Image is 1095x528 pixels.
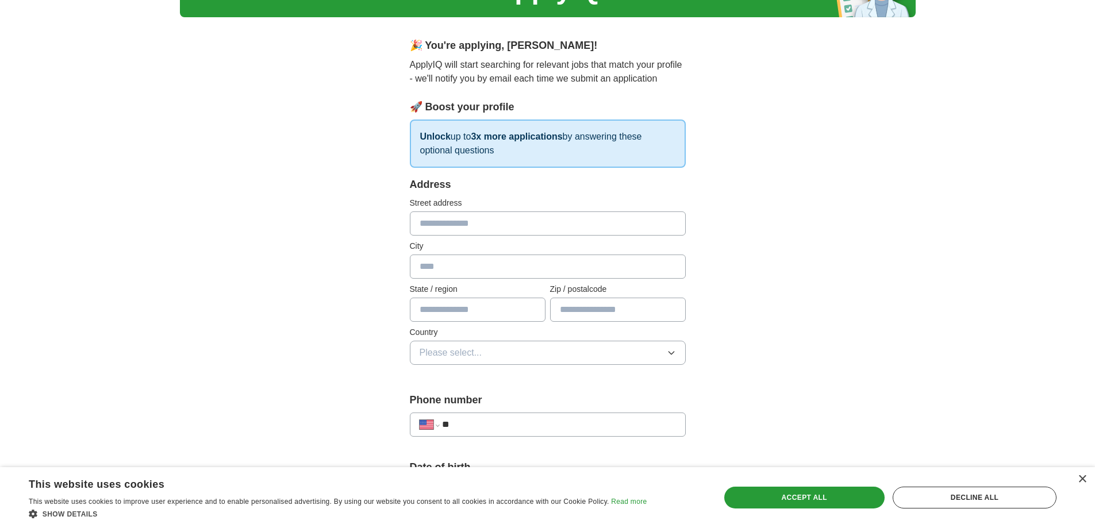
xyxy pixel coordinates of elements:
[611,498,647,506] a: Read more, opens a new window
[410,326,686,338] label: Country
[410,177,686,192] div: Address
[29,498,609,506] span: This website uses cookies to improve user experience and to enable personalised advertising. By u...
[1078,475,1086,484] div: Close
[410,240,686,252] label: City
[410,120,686,168] p: up to by answering these optional questions
[29,474,618,491] div: This website uses cookies
[893,487,1056,508] div: Decline all
[471,132,562,141] strong: 3x more applications
[410,341,686,365] button: Please select...
[410,392,686,408] label: Phone number
[420,346,482,360] span: Please select...
[410,58,686,86] p: ApplyIQ will start searching for relevant jobs that match your profile - we'll notify you by emai...
[410,283,545,295] label: State / region
[724,487,885,508] div: Accept all
[550,283,686,295] label: Zip / postalcode
[410,38,686,53] div: 🎉 You're applying , [PERSON_NAME] !
[420,132,451,141] strong: Unlock
[410,99,686,115] div: 🚀 Boost your profile
[410,460,686,475] label: Date of birth
[410,197,686,209] label: Street address
[43,510,98,518] span: Show details
[29,508,647,519] div: Show details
